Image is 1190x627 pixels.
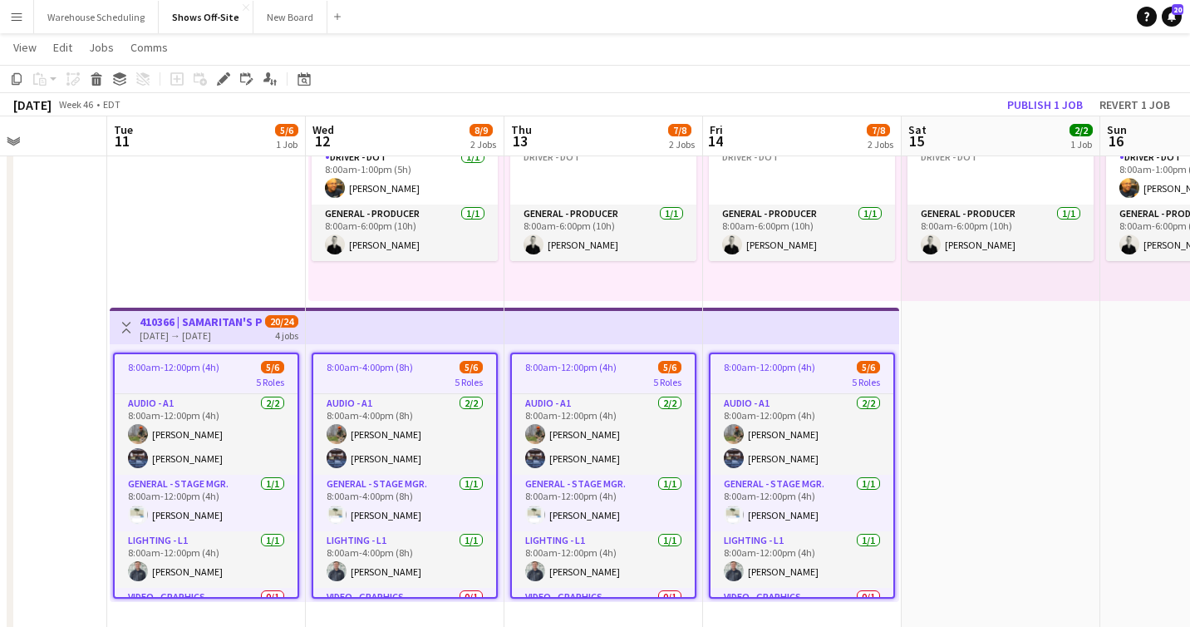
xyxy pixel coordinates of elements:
app-card-role: Audio - A12/28:00am-12:00pm (4h)[PERSON_NAME][PERSON_NAME] [711,394,893,475]
app-card-role: General - Stage Mgr.1/18:00am-12:00pm (4h)[PERSON_NAME] [115,475,297,531]
div: 2 Jobs [868,138,893,151]
div: 4 jobs [275,328,298,342]
a: Edit [47,37,79,58]
app-job-card: 8:00am-4:00pm (8h)5/65 RolesAudio - A12/28:00am-4:00pm (8h)[PERSON_NAME][PERSON_NAME]General - St... [312,353,498,599]
span: 5/6 [261,361,284,373]
span: 5/6 [275,124,298,136]
span: Fri [710,122,723,137]
span: 16 [1104,131,1127,151]
app-card-role: Lighting - L11/18:00am-4:00pm (8h)[PERSON_NAME] [313,531,496,588]
span: Tue [114,122,133,137]
span: Comms [130,40,168,55]
span: 8:00am-12:00pm (4h) [724,361,815,373]
app-job-card: 8:00am-6:00pm (10h)2/22 RolesAudio - A11/18:00am-6:00pm (10h)[PERSON_NAME]Driver - DOTGeneral - P... [907,52,1094,261]
span: Edit [53,40,72,55]
a: View [7,37,43,58]
span: 5 Roles [256,376,284,388]
app-card-role: Driver - DOT1/18:00am-1:00pm (5h)[PERSON_NAME] [312,148,498,205]
button: Revert 1 job [1093,94,1177,116]
button: Publish 1 job [1001,94,1089,116]
span: 14 [707,131,723,151]
span: View [13,40,37,55]
app-card-role: General - Producer1/18:00am-6:00pm (10h)[PERSON_NAME] [312,205,498,261]
span: 13 [509,131,532,151]
app-card-role: Lighting - L11/18:00am-12:00pm (4h)[PERSON_NAME] [115,531,297,588]
app-card-role-placeholder: Driver - DOT [907,148,1094,205]
app-card-role: Lighting - L11/18:00am-12:00pm (4h)[PERSON_NAME] [512,531,695,588]
app-job-card: 8:00am-12:00pm (4h)5/65 RolesAudio - A12/28:00am-12:00pm (4h)[PERSON_NAME][PERSON_NAME]General - ... [709,353,895,599]
span: Week 46 [55,98,96,111]
div: 1 Job [276,138,297,151]
span: 8:00am-12:00pm (4h) [525,361,617,373]
app-card-role: Audio - A12/28:00am-4:00pm (8h)[PERSON_NAME][PERSON_NAME] [313,394,496,475]
span: Jobs [89,40,114,55]
app-card-role-placeholder: Driver - DOT [709,148,895,205]
app-job-card: 8:00am-12:00pm (4h)5/65 RolesAudio - A12/28:00am-12:00pm (4h)[PERSON_NAME][PERSON_NAME]General - ... [113,353,299,599]
span: 7/8 [668,124,691,136]
span: 20 [1172,4,1183,15]
span: Sat [908,122,927,137]
a: Comms [124,37,175,58]
span: 5 Roles [455,376,483,388]
span: 2/2 [1070,124,1093,136]
span: Wed [312,122,334,137]
div: EDT [103,98,120,111]
div: [DATE] [13,96,52,113]
app-card-role: Lighting - L11/18:00am-12:00pm (4h)[PERSON_NAME] [711,531,893,588]
span: 7/8 [867,124,890,136]
app-job-card: 8:00am-6:00pm (10h)2/22 RolesAudio - A11/18:00am-6:00pm (10h)[PERSON_NAME]Driver - DOTGeneral - P... [709,52,895,261]
app-card-role: Audio - A12/28:00am-12:00pm (4h)[PERSON_NAME][PERSON_NAME] [115,394,297,475]
div: [DATE] → [DATE] [140,329,263,342]
a: Jobs [82,37,120,58]
span: 5 Roles [852,376,880,388]
app-job-card: 8:00am-6:00pm (10h)3/33 RolesAudio - A11/18:00am-6:00pm (10h)[PERSON_NAME]Driver - DOT1/18:00am-1... [312,52,498,261]
span: 11 [111,131,133,151]
app-card-role: General - Producer1/18:00am-6:00pm (10h)[PERSON_NAME] [709,205,895,261]
button: Shows Off-Site [159,1,253,33]
div: 2 Jobs [669,138,695,151]
app-card-role: General - Stage Mgr.1/18:00am-12:00pm (4h)[PERSON_NAME] [512,475,695,531]
span: Sun [1107,122,1127,137]
app-card-role: Audio - A12/28:00am-12:00pm (4h)[PERSON_NAME][PERSON_NAME] [512,394,695,475]
div: 2 Jobs [470,138,496,151]
span: 5/6 [460,361,483,373]
span: 5/6 [857,361,880,373]
app-card-role: General - Stage Mgr.1/18:00am-12:00pm (4h)[PERSON_NAME] [711,475,893,531]
app-card-role: General - Stage Mgr.1/18:00am-4:00pm (8h)[PERSON_NAME] [313,475,496,531]
span: 8:00am-12:00pm (4h) [128,361,219,373]
span: 20/24 [265,315,298,328]
a: 20 [1162,7,1182,27]
span: 8/9 [470,124,493,136]
div: 1 Job [1070,138,1092,151]
h3: 410366 | SAMARITAN'S PURSE [GEOGRAPHIC_DATA] [GEOGRAPHIC_DATA]-8 Retirement [140,314,263,329]
app-card-role-placeholder: Driver - DOT [510,148,696,205]
span: 5/6 [658,361,681,373]
span: 8:00am-4:00pm (8h) [327,361,413,373]
app-job-card: 8:00am-6:00pm (10h)2/22 RolesAudio - A11/18:00am-6:00pm (10h)[PERSON_NAME]Driver - DOTGeneral - P... [510,52,696,261]
span: Thu [511,122,532,137]
app-card-role: General - Producer1/18:00am-6:00pm (10h)[PERSON_NAME] [907,205,1094,261]
button: Warehouse Scheduling [34,1,159,33]
app-card-role: General - Producer1/18:00am-6:00pm (10h)[PERSON_NAME] [510,205,696,261]
span: 12 [310,131,334,151]
button: New Board [253,1,327,33]
app-job-card: 8:00am-12:00pm (4h)5/65 RolesAudio - A12/28:00am-12:00pm (4h)[PERSON_NAME][PERSON_NAME]General - ... [510,353,696,599]
span: 15 [906,131,927,151]
span: 5 Roles [653,376,681,388]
